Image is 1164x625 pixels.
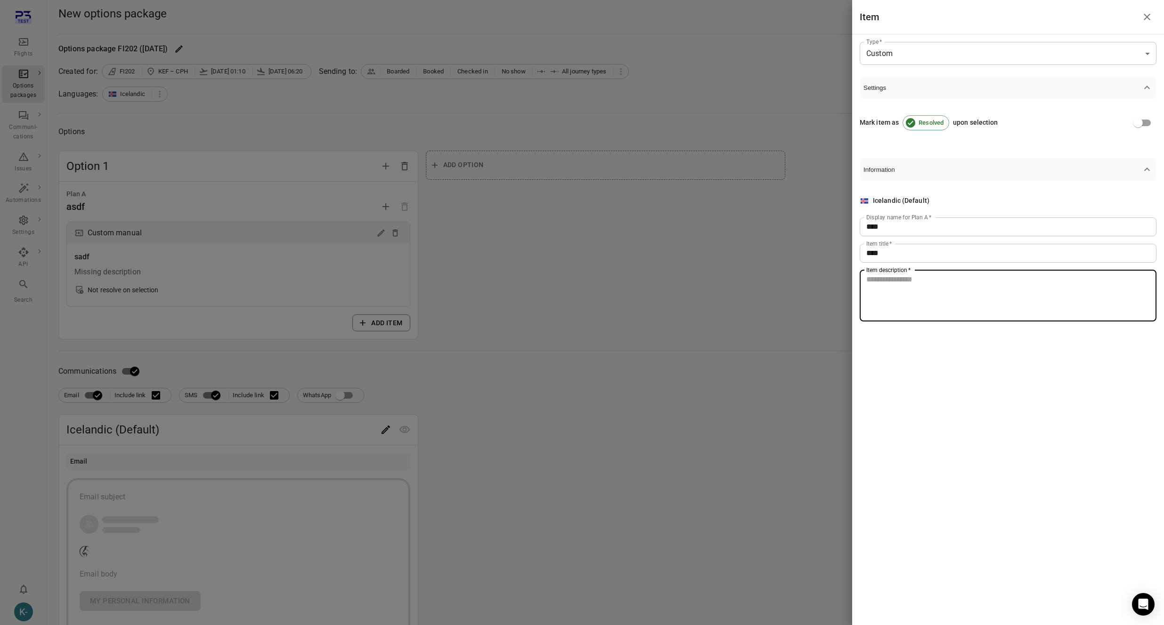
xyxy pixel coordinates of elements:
button: Close drawer [1138,8,1156,26]
div: Mark item as upon selection [860,115,998,130]
div: Settings [860,99,1156,147]
div: Settings [860,181,1156,337]
label: Type [866,38,882,46]
label: Item description [866,266,911,274]
div: Icelandic (Default) [873,196,929,206]
span: Mark item as Resolved on selection [1129,114,1147,132]
span: Information [863,166,1141,173]
div: Open Intercom Messenger [1132,593,1155,616]
button: Settings [860,76,1156,99]
h1: Item [860,9,879,24]
span: Resolved [913,118,949,128]
button: Information [860,158,1156,181]
span: Custom [866,48,1141,59]
label: Item title [866,240,892,248]
span: Settings [863,84,1141,91]
label: Display name for Plan A [866,213,932,221]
